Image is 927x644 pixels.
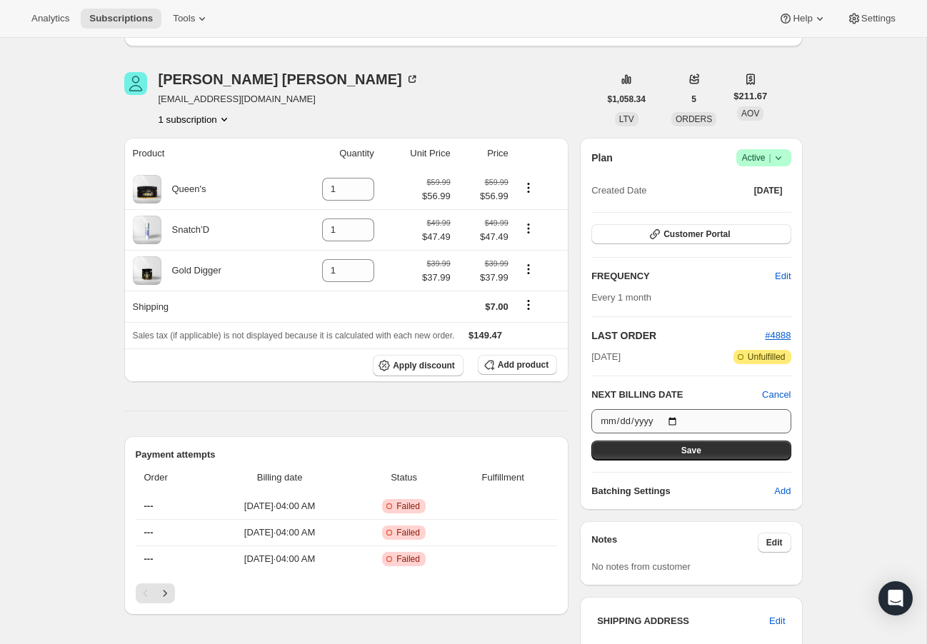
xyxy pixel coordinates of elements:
[591,224,791,244] button: Customer Portal
[608,94,646,105] span: $1,058.34
[765,328,791,343] button: #4888
[591,328,765,343] h2: LAST ORDER
[774,484,791,498] span: Add
[591,292,651,303] span: Every 1 month
[768,152,771,163] span: |
[159,112,231,126] button: Product actions
[733,89,767,104] span: $211.67
[591,533,758,553] h3: Notes
[155,583,175,603] button: Next
[591,484,774,498] h6: Batching Settings
[746,181,791,201] button: [DATE]
[758,533,791,553] button: Edit
[396,500,420,512] span: Failed
[769,614,785,628] span: Edit
[209,499,351,513] span: [DATE] · 04:00 AM
[478,355,557,375] button: Add product
[766,480,799,503] button: Add
[144,553,154,564] span: ---
[517,261,540,277] button: Product actions
[133,256,161,285] img: product img
[427,218,451,227] small: $49.99
[762,388,791,402] button: Cancel
[485,259,508,268] small: $39.99
[164,9,218,29] button: Tools
[459,271,508,285] span: $37.99
[396,527,420,538] span: Failed
[159,72,419,86] div: [PERSON_NAME] [PERSON_NAME]
[209,525,351,540] span: [DATE] · 04:00 AM
[133,216,161,244] img: product img
[591,183,646,198] span: Created Date
[379,138,455,169] th: Unit Price
[517,297,540,313] button: Shipping actions
[396,553,420,565] span: Failed
[124,138,284,169] th: Product
[455,138,513,169] th: Price
[161,223,210,237] div: Snatch’D
[124,291,284,322] th: Shipping
[591,441,791,461] button: Save
[485,178,508,186] small: $59.99
[754,185,783,196] span: [DATE]
[591,151,613,165] h2: Plan
[591,388,762,402] h2: NEXT BILLING DATE
[81,9,161,29] button: Subscriptions
[676,114,712,124] span: ORDERS
[133,175,161,203] img: product img
[775,269,791,283] span: Edit
[422,189,451,203] span: $56.99
[765,330,791,341] a: #4888
[427,259,451,268] small: $39.99
[485,301,508,312] span: $7.00
[422,271,451,285] span: $37.99
[393,360,455,371] span: Apply discount
[209,471,351,485] span: Billing date
[591,269,775,283] h2: FREQUENCY
[136,462,205,493] th: Order
[136,583,558,603] nav: Pagination
[770,9,835,29] button: Help
[23,9,78,29] button: Analytics
[861,13,896,24] span: Settings
[681,445,701,456] span: Save
[159,92,419,106] span: [EMAIL_ADDRESS][DOMAIN_NAME]
[517,180,540,196] button: Product actions
[457,471,548,485] span: Fulfillment
[161,182,206,196] div: Queen's
[173,13,195,24] span: Tools
[161,263,221,278] div: Gold Digger
[766,537,783,548] span: Edit
[422,230,451,244] span: $47.49
[748,351,786,363] span: Unfulfilled
[591,350,621,364] span: [DATE]
[663,228,730,240] span: Customer Portal
[89,13,153,24] span: Subscriptions
[459,189,508,203] span: $56.99
[878,581,913,615] div: Open Intercom Messenger
[133,331,455,341] span: Sales tax (if applicable) is not displayed because it is calculated with each new order.
[498,359,548,371] span: Add product
[599,89,654,109] button: $1,058.34
[136,448,558,462] h2: Payment attempts
[517,221,540,236] button: Product actions
[691,94,696,105] span: 5
[485,218,508,227] small: $49.99
[427,178,451,186] small: $59.99
[31,13,69,24] span: Analytics
[619,114,634,124] span: LTV
[597,614,769,628] h3: SHIPPING ADDRESS
[838,9,904,29] button: Settings
[284,138,379,169] th: Quantity
[591,561,691,572] span: No notes from customer
[124,72,147,95] span: Martina Goergen
[793,13,812,24] span: Help
[144,527,154,538] span: ---
[459,230,508,244] span: $47.49
[209,552,351,566] span: [DATE] · 04:00 AM
[359,471,449,485] span: Status
[761,610,793,633] button: Edit
[741,109,759,119] span: AOV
